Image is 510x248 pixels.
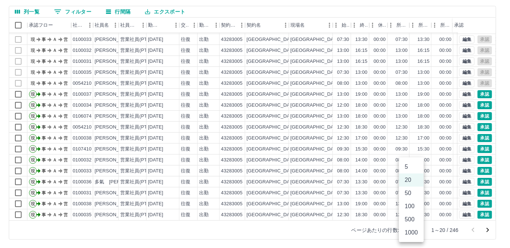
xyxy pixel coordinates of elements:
[399,173,424,187] li: 20
[399,200,424,213] li: 100
[399,187,424,200] li: 50
[399,226,424,239] li: 1000
[399,213,424,226] li: 500
[399,160,424,173] li: 5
